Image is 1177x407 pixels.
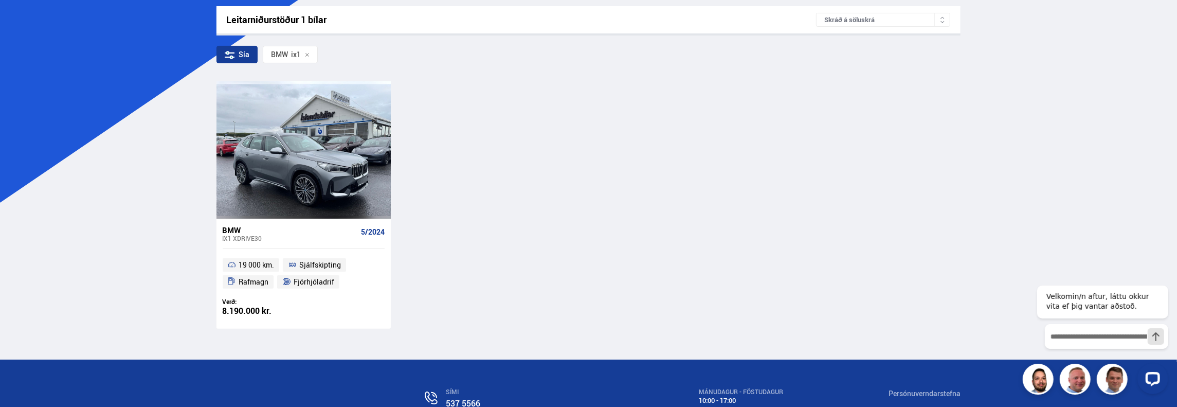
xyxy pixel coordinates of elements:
[239,276,268,288] span: Rafmagn
[271,50,301,59] span: ix1
[1024,365,1055,396] img: nhp88E3Fdnt1Opn2.png
[223,298,304,306] div: Verð:
[223,307,304,315] div: 8.190.000 kr.
[223,235,357,242] div: ix1 XDRIVE30
[889,388,961,398] a: Persónuverndarstefna
[299,259,341,271] span: Sjálfskipting
[1029,267,1172,402] iframe: LiveChat chat widget
[271,50,288,59] div: BMW
[699,388,784,396] div: MÁNUDAGUR - FÖSTUDAGUR
[699,397,784,404] div: 10:00 - 17:00
[223,225,357,235] div: BMW
[239,259,274,271] span: 19 000 km.
[216,46,258,63] div: Sía
[216,219,391,329] a: BMW ix1 XDRIVE30 5/2024 19 000 km. Sjálfskipting Rafmagn Fjórhjóladrif Verð: 8.190.000 kr.
[361,228,385,236] span: 5/2024
[227,14,817,25] div: Leitarniðurstöður 1 bílar
[294,276,334,288] span: Fjórhjóladrif
[446,388,594,396] div: SÍMI
[816,13,950,27] div: Skráð á söluskrá
[425,392,438,404] img: n0V2lOsqF3l1V2iz.svg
